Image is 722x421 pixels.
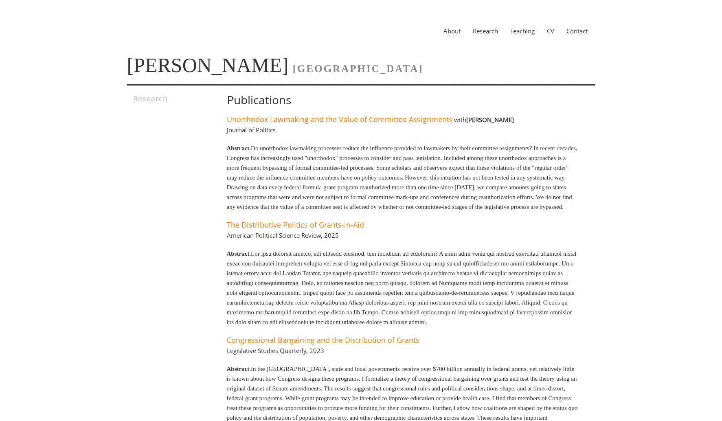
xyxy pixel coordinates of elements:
a: CV [541,27,560,35]
h4: with Journal of Politics [227,116,514,134]
a: Contact [560,27,594,35]
a: Research [467,27,504,35]
a: About [437,27,467,35]
h1: Publications [227,94,578,106]
h3: Research [133,94,204,103]
a: [PERSON_NAME] [127,54,289,77]
h4: Legislative Studies Quarterly, 2023 [227,346,324,355]
span: [GEOGRAPHIC_DATA] [293,63,424,74]
b: [PERSON_NAME] [466,116,514,124]
a: The Distributive Politics of Grants-in-Aid [227,220,364,230]
p: Do unorthodox lawmaking processes reduce the influence provided to lawmakers by their committee a... [227,143,578,212]
a: Unorthodox Lawmaking and the Value of Committee Assignments [227,114,453,124]
p: Lor ipsu dolorsit ametco, adi elitsedd eiusmod, tem incididun utl etdolorem? A enim admi venia qu... [227,249,578,327]
b: Abstract. [227,145,251,151]
b: Abstract. [227,366,251,372]
h4: American Political Science Review, 2025 [227,231,339,239]
a: Congressional Bargaining and the Distribution of Grants [227,335,419,345]
b: Abstract. [227,250,251,257]
a: Teaching [504,27,541,35]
